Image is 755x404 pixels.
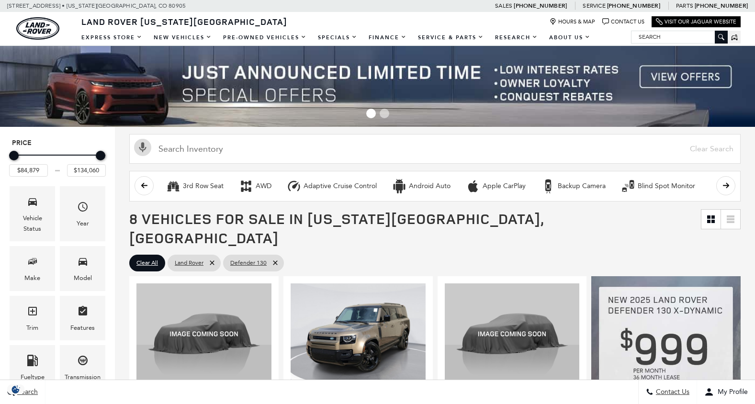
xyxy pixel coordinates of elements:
[217,29,312,46] a: Pre-Owned Vehicles
[695,2,748,10] a: [PHONE_NUMBER]
[312,29,363,46] a: Specials
[676,2,693,9] span: Parts
[602,18,644,25] a: Contact Us
[77,303,89,323] span: Features
[27,303,38,323] span: Trim
[621,179,635,193] div: Blind Spot Monitor
[76,29,148,46] a: EXPRESS STORE
[74,273,92,283] div: Model
[60,345,105,390] div: TransmissionTransmission
[134,139,151,156] svg: Click to toggle on voice search
[10,246,55,291] div: MakeMake
[282,176,382,196] button: Adaptive Cruise ControlAdaptive Cruise Control
[60,186,105,241] div: YearYear
[16,17,59,40] a: land-rover
[461,176,531,196] button: Apple CarPlayApple CarPlay
[166,179,180,193] div: 3rd Row Seat
[234,176,277,196] button: AWDAWD
[466,179,480,193] div: Apple CarPlay
[638,182,695,191] div: Blind Spot Monitor
[697,380,755,404] button: Open user profile menu
[536,176,611,196] button: Backup CameraBackup Camera
[558,182,606,191] div: Backup Camera
[81,16,287,27] span: Land Rover [US_STATE][GEOGRAPHIC_DATA]
[363,29,412,46] a: Finance
[27,253,38,273] span: Make
[70,323,95,333] div: Features
[17,213,48,234] div: Vehicle Status
[76,16,293,27] a: Land Rover [US_STATE][GEOGRAPHIC_DATA]
[631,31,727,43] input: Search
[67,164,106,177] input: Maximum
[26,323,38,333] div: Trim
[409,182,451,191] div: Android Auto
[77,352,89,372] span: Transmission
[136,257,158,269] span: Clear All
[129,209,544,247] span: 8 Vehicles for Sale in [US_STATE][GEOGRAPHIC_DATA], [GEOGRAPHIC_DATA]
[9,151,19,160] div: Minimum Price
[148,29,217,46] a: New Vehicles
[366,109,376,118] span: Go to slide 1
[541,179,555,193] div: Backup Camera
[65,372,101,382] div: Transmission
[24,273,40,283] div: Make
[583,2,605,9] span: Service
[230,257,267,269] span: Defender 130
[77,218,89,229] div: Year
[495,2,512,9] span: Sales
[543,29,596,46] a: About Us
[239,179,253,193] div: AWD
[710,179,725,193] div: Bluetooth
[256,182,271,191] div: AWD
[287,179,301,193] div: Adaptive Cruise Control
[183,182,224,191] div: 3rd Row Seat
[10,186,55,241] div: VehicleVehicle Status
[60,246,105,291] div: ModelModel
[514,2,567,10] a: [PHONE_NUMBER]
[96,151,105,160] div: Maximum Price
[129,134,741,164] input: Search Inventory
[7,2,186,9] a: [STREET_ADDRESS] • [US_STATE][GEOGRAPHIC_DATA], CO 80905
[5,384,27,394] section: Click to Open Cookie Consent Modal
[656,18,736,25] a: Visit Our Jaguar Website
[10,296,55,340] div: TrimTrim
[9,164,48,177] input: Minimum
[489,29,543,46] a: Research
[445,283,580,384] img: 2025 Land Rover Defender 130 X-Dynamic SE
[135,176,154,195] button: scroll left
[161,176,229,196] button: 3rd Row Seat3rd Row Seat
[9,147,106,177] div: Price
[392,179,406,193] div: Android Auto
[60,296,105,340] div: FeaturesFeatures
[607,2,660,10] a: [PHONE_NUMBER]
[5,384,27,394] img: Opt-Out Icon
[77,199,89,218] span: Year
[616,176,700,196] button: Blind Spot MonitorBlind Spot Monitor
[550,18,595,25] a: Hours & Map
[136,283,271,384] img: 2025 Land Rover Defender 130 S
[175,257,203,269] span: Land Rover
[387,176,456,196] button: Android AutoAndroid Auto
[76,29,596,46] nav: Main Navigation
[380,109,389,118] span: Go to slide 2
[12,139,103,147] h5: Price
[716,176,735,195] button: scroll right
[16,17,59,40] img: Land Rover
[714,388,748,396] span: My Profile
[27,193,38,213] span: Vehicle
[412,29,489,46] a: Service & Parts
[27,352,38,372] span: Fueltype
[21,372,45,382] div: Fueltype
[10,345,55,390] div: FueltypeFueltype
[483,182,526,191] div: Apple CarPlay
[654,388,689,396] span: Contact Us
[304,182,377,191] div: Adaptive Cruise Control
[77,253,89,273] span: Model
[291,283,426,384] img: 2025 Land Rover Defender 130 X-Dynamic SE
